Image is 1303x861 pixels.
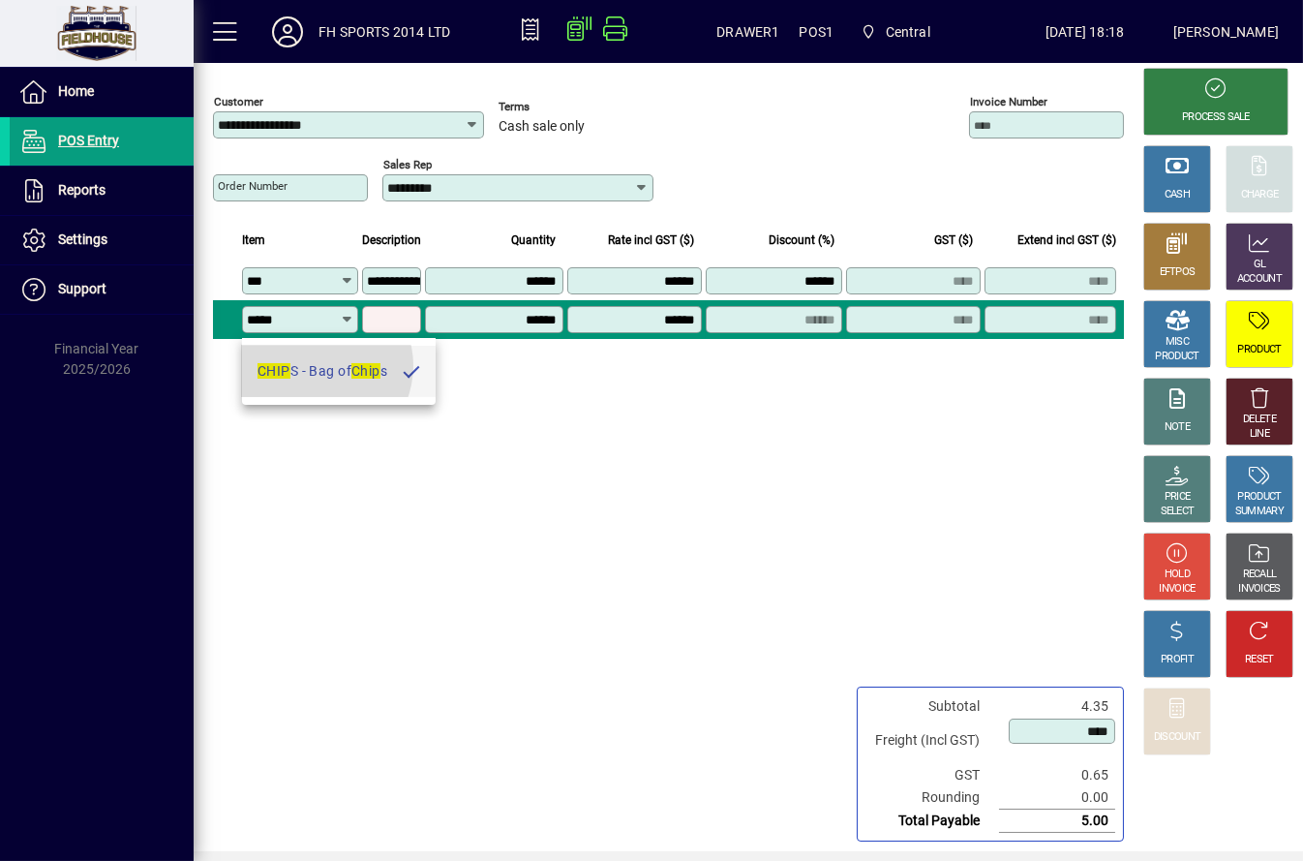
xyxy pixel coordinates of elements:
span: Terms [499,101,615,113]
div: PROFIT [1161,653,1194,667]
span: Description [362,230,421,251]
td: 0.00 [999,786,1115,810]
mat-label: Sales rep [383,158,432,171]
div: DELETE [1243,413,1276,427]
div: PRODUCT [1237,343,1281,357]
div: GL [1254,258,1266,272]
div: EFTPOS [1160,265,1196,280]
mat-label: Invoice number [970,95,1047,108]
a: Home [10,68,194,116]
td: GST [865,764,999,786]
div: FH SPORTS 2014 LTD [318,16,450,47]
td: Total Payable [865,810,999,833]
a: Settings [10,216,194,264]
span: POS Entry [58,133,119,148]
span: DRAWER1 [716,16,779,47]
div: RECALL [1243,568,1277,582]
span: Support [58,281,106,296]
td: Rounding [865,786,999,810]
mat-label: Customer [214,95,263,108]
div: SELECT [1161,505,1195,519]
div: MISC [1166,335,1189,350]
span: Cash sale only [499,119,585,135]
span: Discount (%) [769,230,834,251]
div: PRODUCT [1155,350,1198,364]
span: Rate incl GST ($) [608,230,694,251]
span: Home [58,83,94,99]
div: PRODUCT [1237,490,1281,505]
div: NOTE [1165,420,1190,435]
div: CHARGE [1241,188,1279,202]
div: INVOICE [1159,582,1195,597]
td: Subtotal [865,695,999,718]
span: Reports [58,182,106,198]
div: CASH [1165,188,1190,202]
div: SUMMARY [1235,505,1284,519]
span: Item [242,230,265,251]
div: DISCOUNT [1154,730,1200,745]
span: Quantity [511,230,556,251]
span: Extend incl GST ($) [1017,230,1116,251]
span: Settings [58,231,107,247]
a: Support [10,265,194,314]
td: Freight (Incl GST) [865,718,999,764]
a: Reports [10,167,194,215]
td: 4.35 [999,695,1115,718]
td: 0.65 [999,764,1115,786]
span: GST ($) [934,230,973,251]
div: [PERSON_NAME] [1173,16,1279,47]
div: LINE [1250,427,1269,442]
mat-label: Order number [218,179,288,193]
div: ACCOUNT [1237,272,1282,287]
button: Profile [257,15,318,49]
div: HOLD [1165,568,1190,582]
div: PROCESS SALE [1182,110,1250,125]
div: RESET [1245,653,1274,667]
span: [DATE] 18:18 [996,16,1172,47]
div: PRICE [1165,490,1191,505]
td: 5.00 [999,810,1115,833]
span: POS1 [799,16,833,47]
div: INVOICES [1238,582,1280,597]
span: Central [853,15,938,49]
span: Central [886,16,930,47]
